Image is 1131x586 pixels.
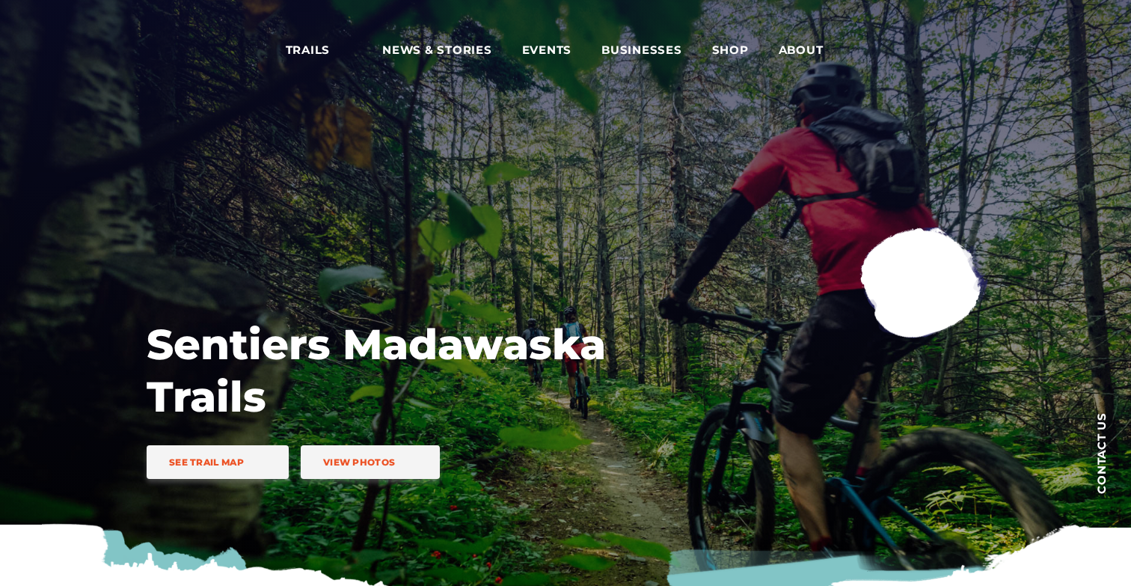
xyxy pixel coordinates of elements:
a: See Trail Map trail icon [147,445,289,479]
span: News & Stories [382,43,492,58]
span: About [779,43,846,58]
a: Contact us [1071,389,1131,516]
span: Shop [712,43,749,58]
span: View Photos [323,457,395,468]
span: Contact us [1096,412,1107,494]
span: Businesses [601,43,682,58]
span: Trails [286,43,353,58]
h1: Sentiers Madawaska Trails [147,318,625,423]
span: See Trail Map [169,457,244,468]
span: Events [522,43,572,58]
a: View Photos trail icon [301,445,440,479]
